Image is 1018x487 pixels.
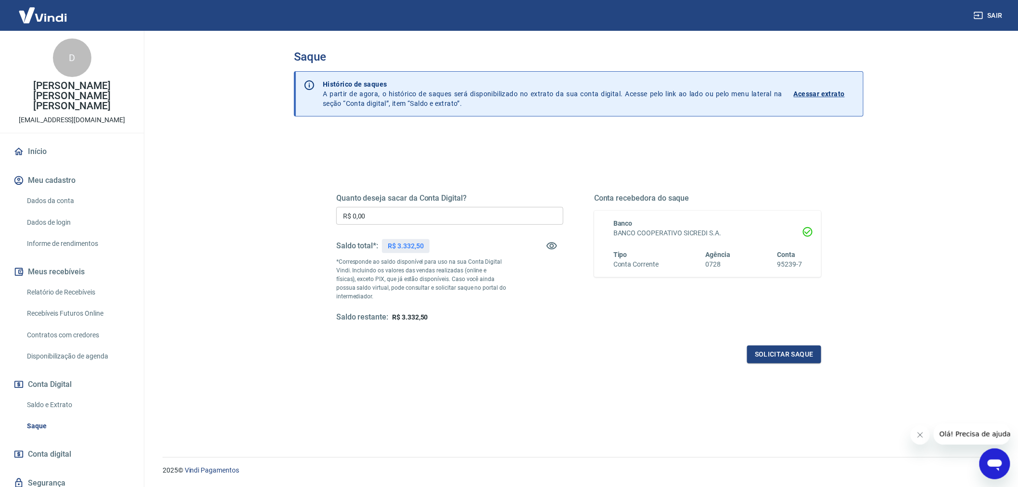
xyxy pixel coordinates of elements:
a: Contratos com credores [23,325,132,345]
span: Agência [706,251,731,258]
span: Conta digital [28,448,71,461]
a: Dados da conta [23,191,132,211]
a: Início [12,141,132,162]
span: R$ 3.332,50 [392,313,428,321]
a: Disponibilização de agenda [23,346,132,366]
img: Vindi [12,0,74,30]
span: Banco [613,219,633,227]
a: Relatório de Recebíveis [23,282,132,302]
h6: BANCO COOPERATIVO SICREDI S.A. [613,228,802,238]
p: [PERSON_NAME] [PERSON_NAME] [PERSON_NAME] [8,81,136,111]
span: Tipo [613,251,627,258]
h5: Saldo total*: [336,241,378,251]
h6: 0728 [706,259,731,269]
p: Acessar extrato [794,89,845,99]
iframe: Fechar mensagem [911,425,930,445]
p: 2025 © [163,465,995,475]
iframe: Botão para abrir a janela de mensagens [980,449,1010,479]
p: Histórico de saques [323,79,782,89]
a: Dados de login [23,213,132,232]
h5: Saldo restante: [336,312,388,322]
p: R$ 3.332,50 [388,241,423,251]
button: Sair [972,7,1006,25]
span: Olá! Precisa de ajuda? [6,7,81,14]
h6: Conta Corrente [613,259,659,269]
button: Conta Digital [12,374,132,395]
a: Informe de rendimentos [23,234,132,254]
a: Acessar extrato [794,79,855,108]
div: D [53,38,91,77]
p: A partir de agora, o histórico de saques será disponibilizado no extrato da sua conta digital. Ac... [323,79,782,108]
h5: Conta recebedora do saque [594,193,821,203]
button: Meu cadastro [12,170,132,191]
button: Solicitar saque [747,346,821,363]
a: Recebíveis Futuros Online [23,304,132,323]
h6: 95239-7 [777,259,802,269]
span: Conta [777,251,795,258]
button: Meus recebíveis [12,261,132,282]
a: Saque [23,416,132,436]
p: [EMAIL_ADDRESS][DOMAIN_NAME] [19,115,125,125]
h5: Quanto deseja sacar da Conta Digital? [336,193,563,203]
p: *Corresponde ao saldo disponível para uso na sua Conta Digital Vindi. Incluindo os valores das ve... [336,257,507,301]
a: Saldo e Extrato [23,395,132,415]
a: Vindi Pagamentos [185,466,239,474]
iframe: Mensagem da empresa [934,423,1010,445]
a: Conta digital [12,444,132,465]
h3: Saque [294,50,864,64]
